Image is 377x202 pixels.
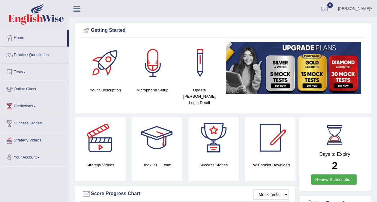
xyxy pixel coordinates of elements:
[0,132,69,147] a: Strategy Videos
[245,162,295,168] h4: EW Booklet Download
[0,149,69,164] a: Your Account
[305,152,364,157] h4: Days to Expiry
[332,160,337,171] b: 2
[132,162,182,168] h4: Book PTE Exam
[226,42,361,94] img: small5.jpg
[327,2,333,8] span: 0
[82,189,289,198] div: Score Progress Chart
[132,87,173,93] h4: Microphone Setup
[0,30,67,45] a: Home
[179,87,220,106] h4: Update [PERSON_NAME] Login Detail
[0,81,69,96] a: Online Class
[0,47,69,62] a: Practice Questions
[0,98,69,113] a: Predictions
[0,115,69,130] a: Success Stories
[75,162,126,168] h4: Strategy Videos
[82,26,364,35] div: Getting Started
[188,162,239,168] h4: Success Stories
[85,87,126,93] h4: Your Subscription
[0,64,69,79] a: Tests
[311,174,357,185] a: Renew Subscription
